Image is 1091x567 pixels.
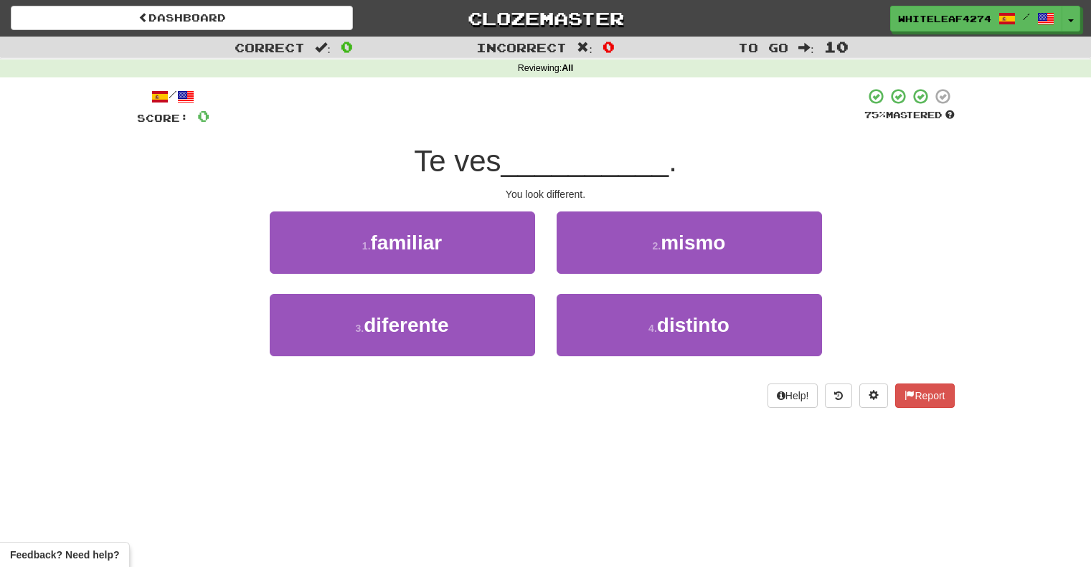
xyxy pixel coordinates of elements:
[270,294,535,356] button: 3.diferente
[864,109,955,122] div: Mastered
[603,38,615,55] span: 0
[1023,11,1030,22] span: /
[11,6,353,30] a: Dashboard
[270,211,535,274] button: 1.familiar
[661,232,725,254] span: mismo
[10,548,119,562] span: Open feedback widget
[824,38,849,55] span: 10
[768,383,818,408] button: Help!
[137,187,955,201] div: You look different.
[356,323,364,334] small: 3 .
[235,40,305,54] span: Correct
[362,240,371,252] small: 1 .
[371,232,443,254] span: familiar
[374,6,717,31] a: Clozemaster
[653,240,661,252] small: 2 .
[476,40,567,54] span: Incorrect
[669,144,677,178] span: .
[657,314,729,336] span: distinto
[864,109,886,120] span: 75 %
[825,383,852,408] button: Round history (alt+y)
[364,314,448,336] span: diferente
[895,383,954,408] button: Report
[557,294,822,356] button: 4.distinto
[315,42,331,54] span: :
[341,38,353,55] span: 0
[414,144,501,178] span: Te ves
[197,107,209,125] span: 0
[648,323,657,334] small: 4 .
[898,12,991,25] span: WhiteLeaf4274
[137,112,189,124] span: Score:
[890,6,1062,32] a: WhiteLeaf4274 /
[557,211,822,274] button: 2.mismo
[137,87,209,105] div: /
[577,42,592,54] span: :
[501,144,669,178] span: __________
[562,63,573,73] strong: All
[738,40,788,54] span: To go
[798,42,814,54] span: :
